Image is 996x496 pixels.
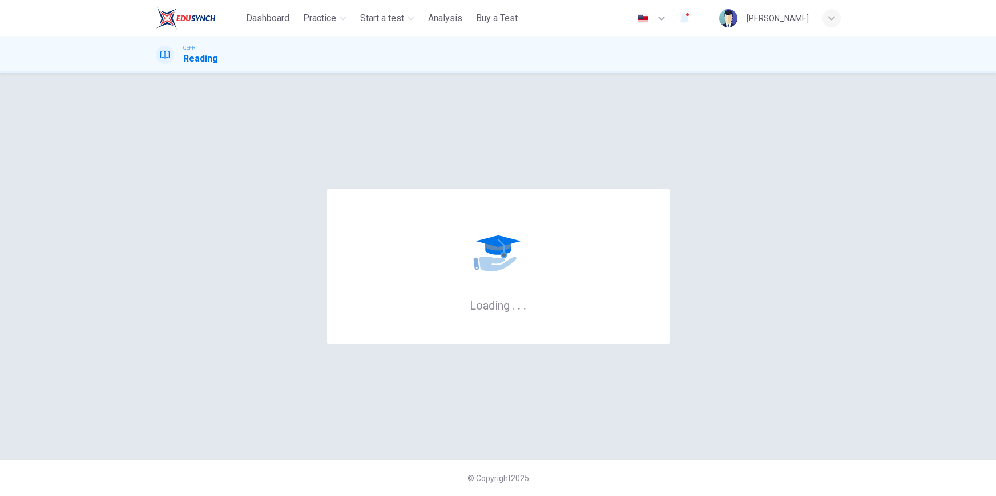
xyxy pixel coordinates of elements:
[470,298,527,312] h6: Loading
[428,11,462,25] span: Analysis
[360,11,404,25] span: Start a test
[303,11,336,25] span: Practice
[183,44,195,52] span: CEFR
[747,11,809,25] div: [PERSON_NAME]
[471,8,522,29] button: Buy a Test
[299,8,351,29] button: Practice
[476,11,518,25] span: Buy a Test
[517,295,521,314] h6: .
[719,9,737,27] img: Profile picture
[246,11,289,25] span: Dashboard
[241,8,294,29] button: Dashboard
[523,295,527,314] h6: .
[957,457,985,485] iframe: Intercom live chat
[424,8,467,29] button: Analysis
[356,8,419,29] button: Start a test
[183,52,218,66] h1: Reading
[467,474,529,483] span: © Copyright 2025
[156,7,242,30] a: ELTC logo
[511,295,515,314] h6: .
[636,14,650,23] img: en
[156,7,216,30] img: ELTC logo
